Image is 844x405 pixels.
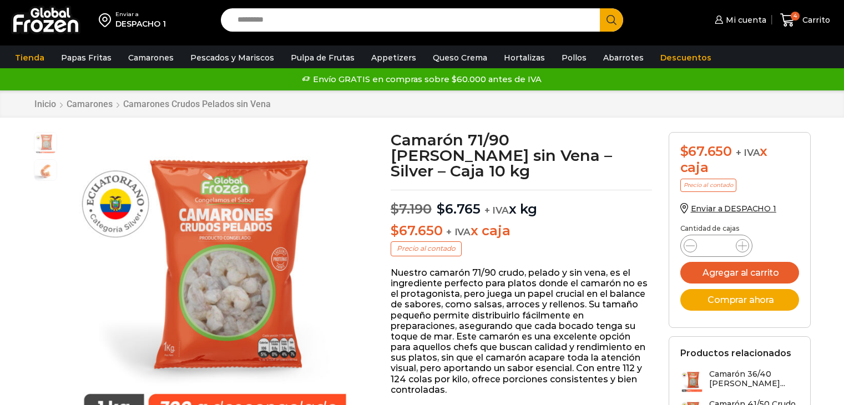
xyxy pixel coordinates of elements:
[736,147,760,158] span: + IVA
[391,223,652,239] p: x caja
[723,14,766,26] span: Mi cuenta
[680,225,799,232] p: Cantidad de cajas
[285,47,360,68] a: Pulpa de Frutas
[680,179,736,192] p: Precio al contado
[691,204,776,214] span: Enviar a DESPACHO 1
[391,201,399,217] span: $
[706,238,727,254] input: Product quantity
[680,143,732,159] bdi: 67.650
[66,99,113,109] a: Camarones
[680,144,799,176] div: x caja
[556,47,592,68] a: Pollos
[600,8,623,32] button: Search button
[115,11,166,18] div: Enviar a
[185,47,280,68] a: Pescados y Mariscos
[391,222,442,239] bdi: 67.650
[115,18,166,29] div: DESPACHO 1
[680,348,791,358] h2: Productos relacionados
[498,47,550,68] a: Hortalizas
[391,132,652,179] h1: Camarón 71/90 [PERSON_NAME] sin Vena – Silver – Caja 10 kg
[680,143,689,159] span: $
[34,99,271,109] nav: Breadcrumb
[391,267,652,395] p: Nuestro camarón 71/90 crudo, pelado y sin vena, es el ingrediente perfecto para platos donde el c...
[680,262,799,283] button: Agregar al carrito
[391,241,462,256] p: Precio al contado
[427,47,493,68] a: Queso Crema
[9,47,50,68] a: Tienda
[680,289,799,311] button: Comprar ahora
[437,201,445,217] span: $
[123,99,271,109] a: Camarones Crudos Pelados sin Vena
[446,226,471,237] span: + IVA
[777,7,833,33] a: 4 Carrito
[391,201,432,217] bdi: 7.190
[366,47,422,68] a: Appetizers
[712,9,766,31] a: Mi cuenta
[680,204,776,214] a: Enviar a DESPACHO 1
[709,369,799,388] h3: Camarón 36/40 [PERSON_NAME]...
[791,12,800,21] span: 4
[391,190,652,217] p: x kg
[55,47,117,68] a: Papas Fritas
[598,47,649,68] a: Abarrotes
[437,201,481,217] bdi: 6.765
[34,160,57,182] span: camaron-sin-cascara
[99,11,115,29] img: address-field-icon.svg
[484,205,509,216] span: + IVA
[680,369,799,393] a: Camarón 36/40 [PERSON_NAME]...
[123,47,179,68] a: Camarones
[34,133,57,155] span: PM04010012
[391,222,399,239] span: $
[655,47,717,68] a: Descuentos
[34,99,57,109] a: Inicio
[800,14,830,26] span: Carrito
